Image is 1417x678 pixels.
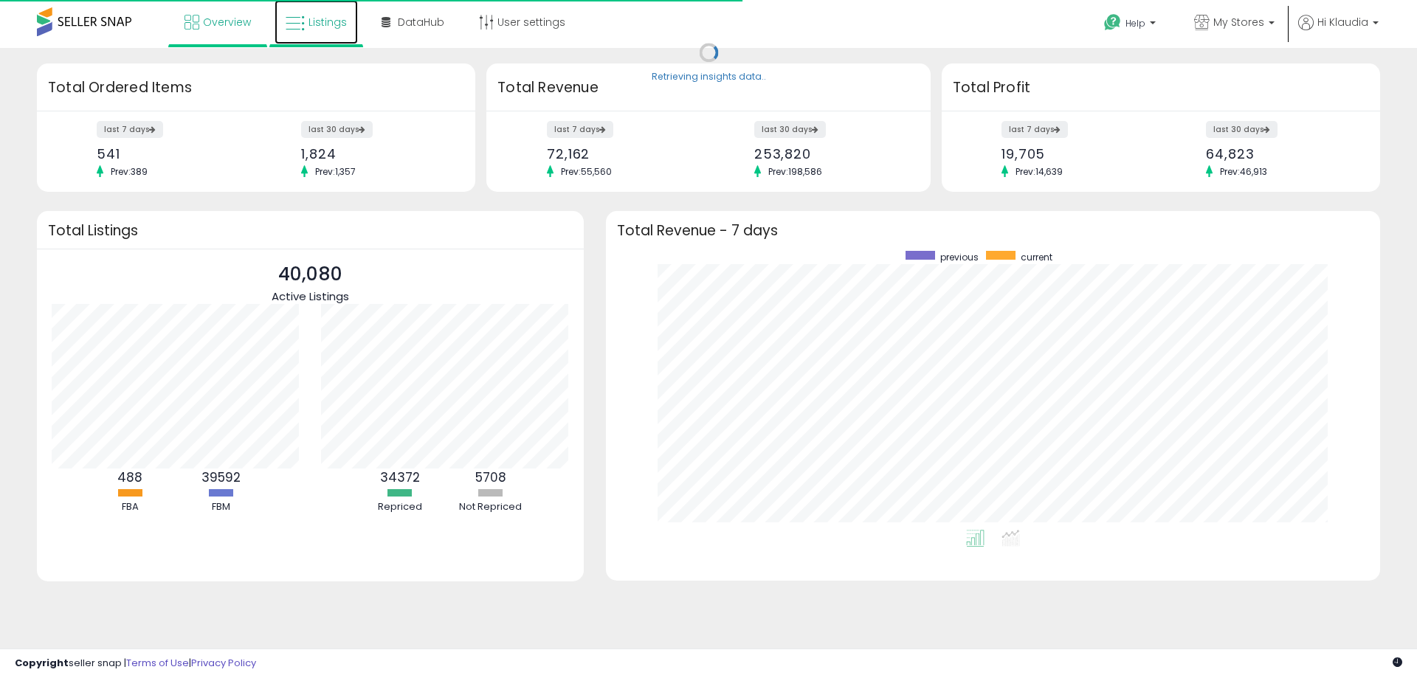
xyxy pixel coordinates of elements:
[754,121,826,138] label: last 30 days
[97,121,163,138] label: last 7 days
[1103,13,1122,32] i: Get Help
[1001,121,1068,138] label: last 7 days
[272,288,349,304] span: Active Listings
[191,656,256,670] a: Privacy Policy
[203,15,251,30] span: Overview
[617,225,1369,236] h3: Total Revenue - 7 days
[1125,17,1145,30] span: Help
[301,121,373,138] label: last 30 days
[554,165,619,178] span: Prev: 55,560
[301,146,449,162] div: 1,824
[97,146,245,162] div: 541
[48,225,573,236] h3: Total Listings
[1213,15,1264,30] span: My Stores
[652,71,766,84] div: Retrieving insights data..
[176,500,265,514] div: FBM
[1317,15,1368,30] span: Hi Klaudia
[308,15,347,30] span: Listings
[447,500,535,514] div: Not Repriced
[1206,146,1354,162] div: 64,823
[15,656,69,670] strong: Copyright
[1008,165,1070,178] span: Prev: 14,639
[48,77,464,98] h3: Total Ordered Items
[398,15,444,30] span: DataHub
[1001,146,1150,162] div: 19,705
[1213,165,1275,178] span: Prev: 46,913
[126,656,189,670] a: Terms of Use
[761,165,830,178] span: Prev: 198,586
[1298,15,1379,48] a: Hi Klaudia
[380,468,420,486] b: 34372
[272,260,349,288] p: 40,080
[475,468,506,486] b: 5708
[356,500,444,514] div: Repriced
[1092,2,1171,48] a: Help
[754,146,905,162] div: 253,820
[117,468,142,486] b: 488
[497,77,920,98] h3: Total Revenue
[86,500,174,514] div: FBA
[308,165,363,178] span: Prev: 1,357
[103,165,155,178] span: Prev: 389
[1021,251,1052,263] span: current
[201,468,241,486] b: 39592
[15,657,256,671] div: seller snap | |
[953,77,1369,98] h3: Total Profit
[547,146,697,162] div: 72,162
[547,121,613,138] label: last 7 days
[1206,121,1278,138] label: last 30 days
[940,251,979,263] span: previous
